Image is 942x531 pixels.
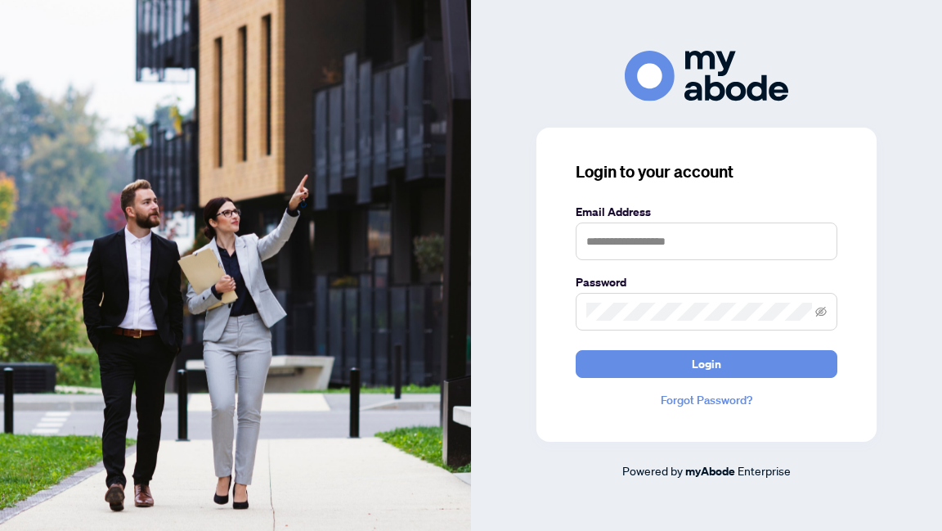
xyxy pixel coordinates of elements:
h3: Login to your account [576,160,837,183]
a: Forgot Password? [576,391,837,409]
span: Login [692,351,721,377]
img: ma-logo [625,51,788,101]
span: Enterprise [738,463,791,478]
span: eye-invisible [815,306,827,317]
label: Password [576,273,837,291]
a: myAbode [685,462,735,480]
span: Powered by [622,463,683,478]
button: Login [576,350,837,378]
label: Email Address [576,203,837,221]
